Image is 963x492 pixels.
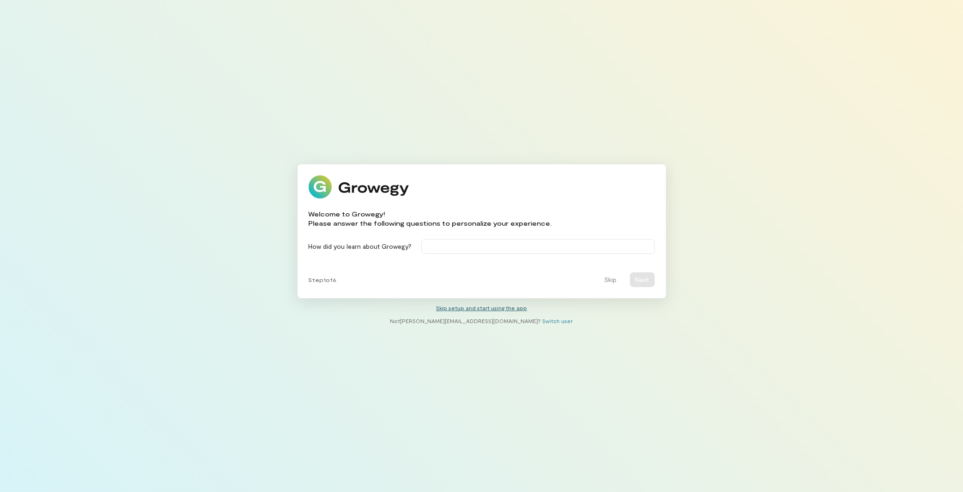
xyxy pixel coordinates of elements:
[309,210,552,228] div: Welcome to Growegy! Please answer the following questions to personalize your experience.
[630,272,655,287] button: Next
[436,305,527,311] a: Skip setup and start using the app
[599,272,622,287] button: Skip
[309,276,337,283] span: Step 1 of 6
[543,318,573,324] a: Switch user
[390,318,541,324] span: Not [PERSON_NAME][EMAIL_ADDRESS][DOMAIN_NAME] ?
[309,242,412,251] label: How did you learn about Growegy?
[309,175,409,198] img: Growegy logo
